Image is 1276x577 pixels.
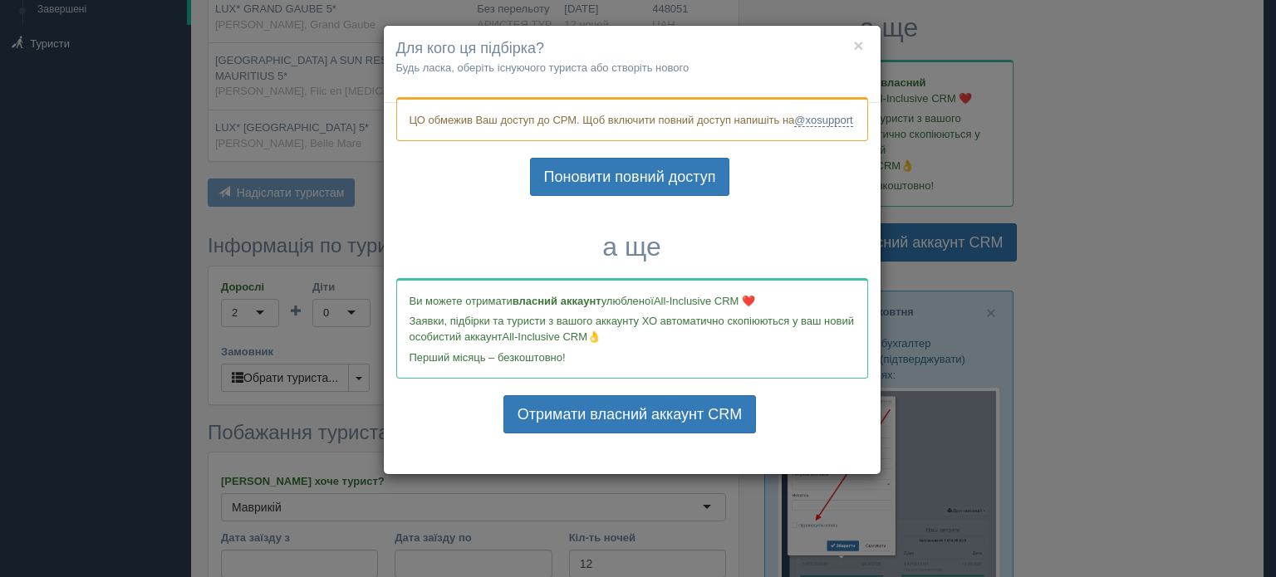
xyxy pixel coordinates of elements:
p: Будь ласка, оберіть існуючого туриста або створіть нового [396,60,868,76]
h3: а ще [396,232,868,262]
b: власний аккаунт [513,295,601,307]
span: All-Inclusive CRM👌 [503,330,601,343]
span: All-Inclusive CRM ❤️ [654,295,755,307]
a: @xosupport [794,114,852,127]
a: Отримати власний аккаунт CRM [503,395,756,433]
p: Ви можете отримати улюбленої [410,293,855,309]
p: Заявки, підбірки та туристи з вашого аккаунту ХО автоматично скопіюються у ваш новий особистий ак... [410,313,855,345]
a: Поновити повний доступ [530,158,730,196]
div: ЦО обмежив Ваш доступ до СРМ. Щоб включити повний доступ напишіть на [396,97,868,141]
h4: Для кого ця підбірка? [396,38,868,60]
p: Перший місяць – безкоштовно! [410,350,855,365]
button: × [853,37,863,54]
